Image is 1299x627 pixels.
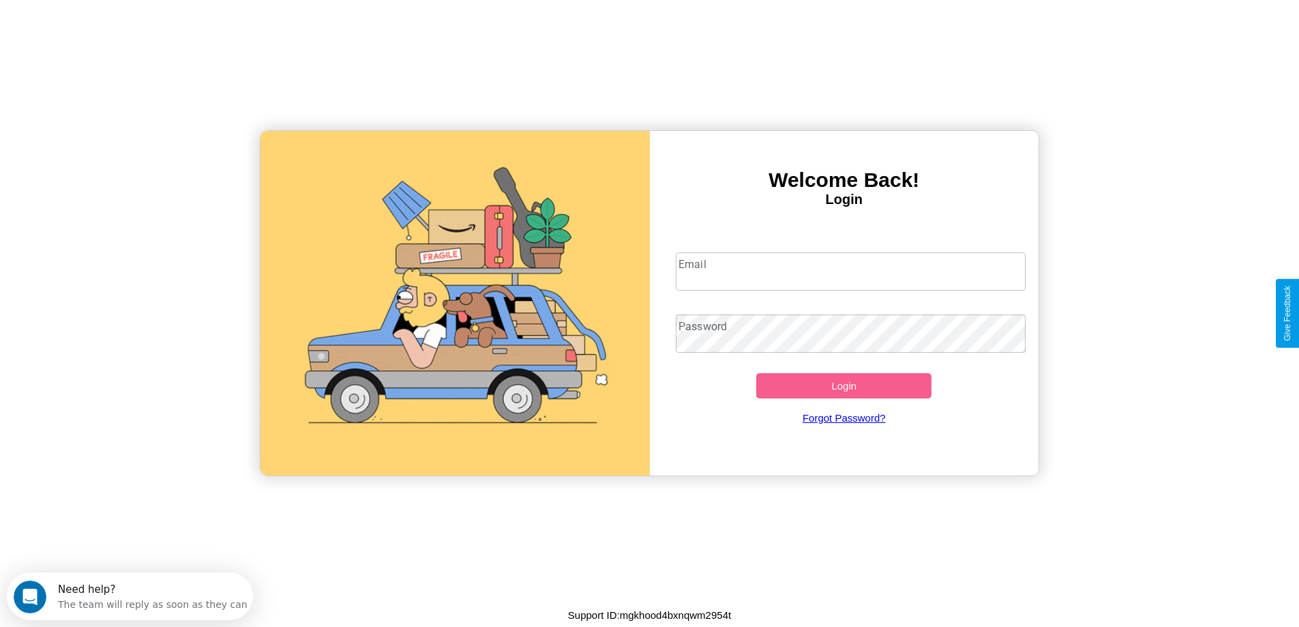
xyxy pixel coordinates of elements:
[669,398,1019,437] a: Forgot Password?
[650,192,1039,207] h4: Login
[260,131,650,476] img: gif
[14,581,46,613] iframe: Intercom live chat
[7,572,253,620] iframe: Intercom live chat discovery launcher
[5,5,254,43] div: Open Intercom Messenger
[650,169,1039,192] h3: Welcome Back!
[1283,286,1292,341] div: Give Feedback
[51,23,241,37] div: The team will reply as soon as they can
[51,12,241,23] div: Need help?
[756,373,931,398] button: Login
[568,606,731,624] p: Support ID: mgkhood4bxnqwm2954t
